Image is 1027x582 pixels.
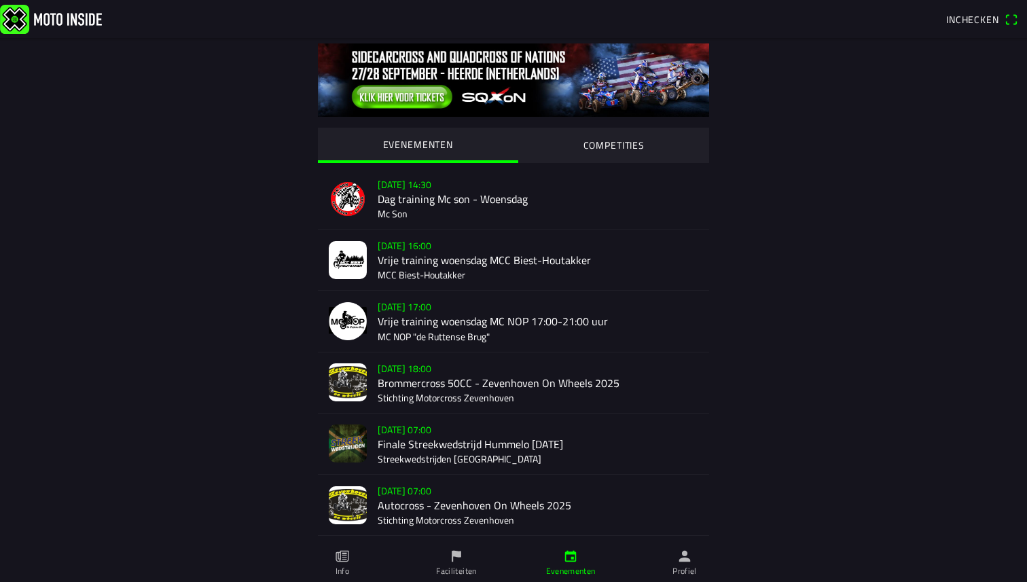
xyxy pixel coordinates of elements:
ion-icon: flag [449,549,464,564]
ion-label: Faciliteiten [436,565,476,577]
img: sfRBxcGZmvZ0K6QUyq9TbY0sbKJYVDoKWVN9jkDZ.png [329,180,367,218]
ion-icon: calendar [563,549,578,564]
ion-segment-button: COMPETITIES [518,128,710,163]
a: [DATE] 16:00Vrije training woensdag MCC Biest-HoutakkerMCC Biest-Houtakker [318,230,709,291]
a: Incheckenqr scanner [939,7,1024,31]
img: qF7yoQSmzbCqfcgpn3LWBtaLFB1iKNxygnmDsdMv.jpg [329,241,367,279]
span: Inchecken [946,12,999,26]
a: [DATE] 14:30Dag training Mc son - WoensdagMc Son [318,168,709,230]
img: mBcQMagLMxzNEVoW9kWH8RIERBgDR7O2pMCJ3QD2.jpg [329,486,367,524]
a: [DATE] 18:00Brommercross 50CC - Zevenhoven On Wheels 2025Stichting Motorcross Zevenhoven [318,352,709,414]
ion-icon: person [677,549,692,564]
ion-segment-button: EVENEMENTEN [318,128,518,163]
ion-label: Profiel [672,565,697,577]
img: NjdwpvkGicnr6oC83998ZTDUeXJJ29cK9cmzxz8K.png [329,302,367,340]
img: t43s2WqnjlnlfEGJ3rGH5nYLUnlJyGok87YEz3RR.jpg [329,424,367,462]
a: [DATE] 07:00Finale Streekwedstrijd Hummelo [DATE]Streekwedstrijden [GEOGRAPHIC_DATA] [318,414,709,475]
a: [DATE] 07:00Autocross - Zevenhoven On Wheels 2025Stichting Motorcross Zevenhoven [318,475,709,536]
ion-label: Info [336,565,349,577]
a: [DATE] 17:00Vrije training woensdag MC NOP 17:00-21:00 uurMC NOP "de Ruttense Brug" [318,291,709,352]
ion-icon: paper [335,549,350,564]
ion-label: Evenementen [546,565,596,577]
img: ZWpMevB2HtM9PSRG0DOL5BeeSKRJMujE3mbAFX0B.jpg [329,363,367,401]
img: 0tIKNvXMbOBQGQ39g5GyH2eKrZ0ImZcyIMR2rZNf.jpg [318,43,709,117]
